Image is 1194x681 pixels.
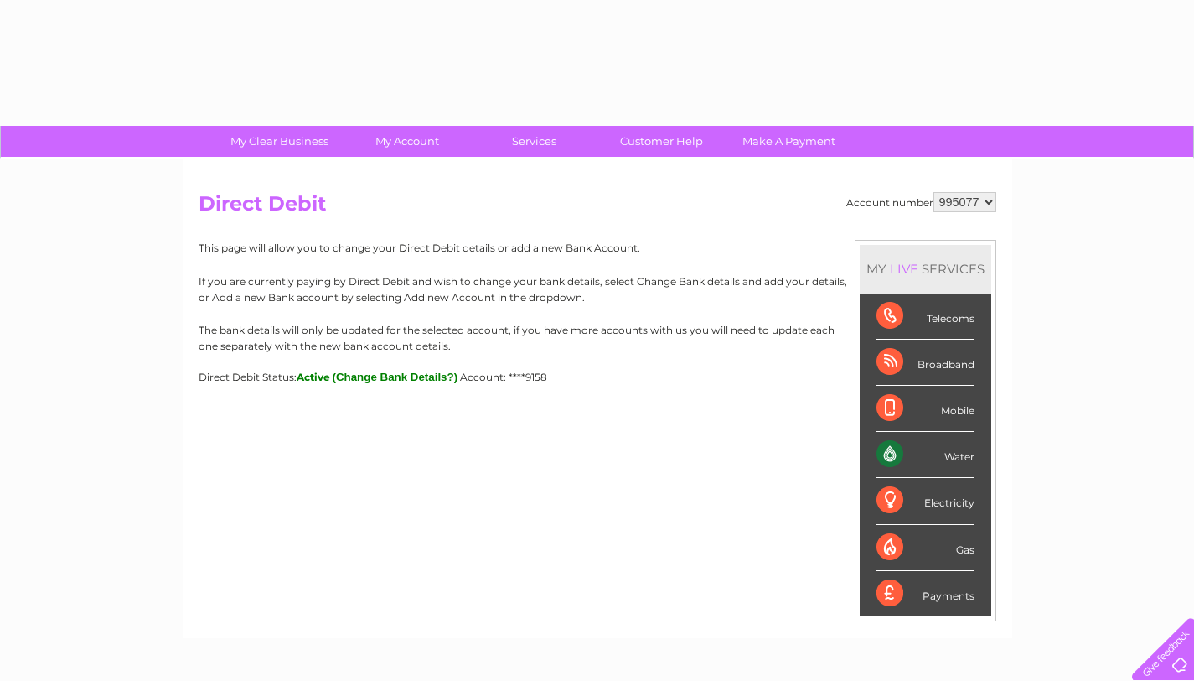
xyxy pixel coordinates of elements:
[199,273,996,305] p: If you are currently paying by Direct Debit and wish to change your bank details, select Change B...
[860,245,991,293] div: MY SERVICES
[876,294,974,340] div: Telecoms
[199,192,996,224] h2: Direct Debit
[199,371,996,383] div: Direct Debit Status:
[297,371,330,383] span: Active
[876,340,974,386] div: Broadband
[333,371,458,383] button: (Change Bank Details?)
[210,126,349,157] a: My Clear Business
[876,478,974,524] div: Electricity
[876,386,974,432] div: Mobile
[876,432,974,478] div: Water
[199,240,996,256] p: This page will allow you to change your Direct Debit details or add a new Bank Account.
[338,126,476,157] a: My Account
[846,192,996,212] div: Account number
[886,261,922,277] div: LIVE
[876,571,974,616] div: Payments
[592,126,731,157] a: Customer Help
[199,322,996,354] p: The bank details will only be updated for the selected account, if you have more accounts with us...
[720,126,858,157] a: Make A Payment
[876,525,974,571] div: Gas
[465,126,603,157] a: Services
